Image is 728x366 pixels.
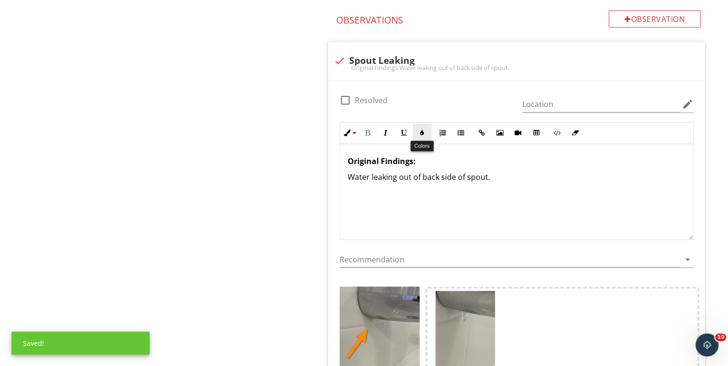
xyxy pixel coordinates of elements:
[434,124,452,142] button: Ordered List
[509,124,527,142] button: Insert Video
[355,95,387,105] label: Resolved
[491,124,509,142] button: Insert Image (Ctrl+P)
[715,333,726,341] span: 10
[452,124,470,142] button: Unordered List
[340,251,680,267] input: Recommendation
[336,10,701,26] h4: Observations
[376,124,395,142] button: Italic (Ctrl+I)
[358,124,376,142] button: Bold (Ctrl+B)
[348,156,416,166] strong: Original Findings:
[395,124,413,142] button: Underline (Ctrl+U)
[527,124,545,142] button: Insert Table
[411,141,434,151] div: Colors
[682,98,693,110] i: edit
[340,124,358,142] button: Inline Style
[695,333,718,356] iframe: Intercom live chat
[609,10,701,27] div: Observation
[12,331,150,354] div: Saved!
[682,253,693,265] i: arrow_drop_down
[548,124,566,142] button: Code View
[566,124,584,142] button: Clear Formatting
[334,64,699,71] div: Original Findings:Water leaking out of back side of spout.
[348,171,685,182] p: Water leaking out of back side of spout.
[522,96,680,112] input: Location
